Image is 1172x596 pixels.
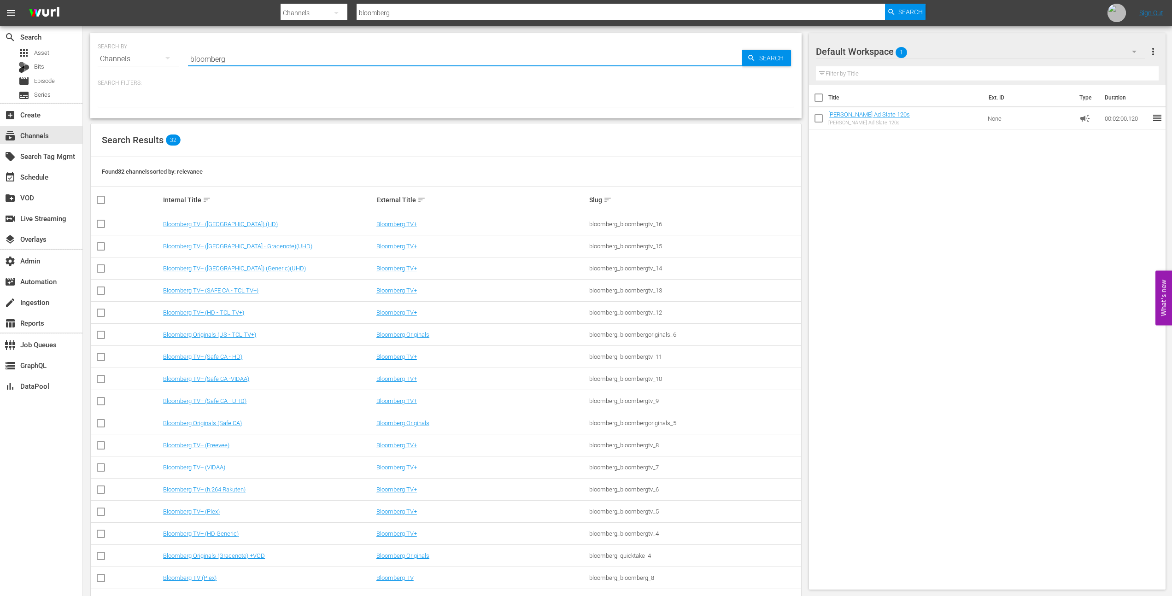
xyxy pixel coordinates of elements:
a: Bloomberg TV+ [376,375,417,382]
div: bloomberg_bloombergtv_4 [589,530,800,537]
div: bloomberg_bloombergtv_11 [589,353,800,360]
th: Duration [1099,85,1154,111]
a: Bloomberg TV+ ([GEOGRAPHIC_DATA]) (Generic)(UHD) [163,265,306,272]
a: Bloomberg TV+ ([GEOGRAPHIC_DATA] - Gracenote)(UHD) [163,243,312,250]
a: Bloomberg TV+ (VIDAA) [163,464,225,471]
div: Channels [98,46,179,72]
button: Search [885,4,926,20]
div: bloomberg_bloombergoriginals_6 [589,331,800,338]
a: Bloomberg TV+ ([GEOGRAPHIC_DATA]) (HD) [163,221,278,228]
a: Bloomberg TV+ [376,243,417,250]
span: Search Tag Mgmt [5,151,16,162]
div: Default Workspace [816,39,1145,64]
div: Slug [589,194,800,205]
a: Bloomberg TV (Plex) [163,574,217,581]
th: Type [1074,85,1099,111]
span: reorder [1152,112,1163,123]
span: Search [756,50,791,66]
span: Series [18,90,29,101]
button: Search [742,50,791,66]
button: more_vert [1148,41,1159,63]
span: sort [604,196,612,204]
a: Bloomberg TV+ (Safe CA -VIDAA) [163,375,249,382]
a: Bloomberg TV+ [376,508,417,515]
div: bloomberg_quicktake_4 [589,552,800,559]
div: Bits [18,62,29,73]
a: Sign Out [1139,9,1163,17]
span: sort [417,196,426,204]
div: bloomberg_bloombergtv_10 [589,375,800,382]
a: Bloomberg TV+ [376,309,417,316]
span: 32 [166,134,181,146]
span: Search [5,32,16,43]
span: Create [5,110,16,121]
a: [PERSON_NAME] Ad Slate 120s [828,111,910,118]
a: Bloomberg TV+ (Safe CA - UHD) [163,397,246,404]
span: more_vert [1148,46,1159,57]
a: Bloomberg Originals (US - TCL TV+) [163,331,256,338]
span: Episode [18,76,29,87]
div: bloomberg_bloombergtv_13 [589,287,800,294]
span: Automation [5,276,16,287]
span: Schedule [5,172,16,183]
span: Asset [18,47,29,58]
div: bloomberg_bloomberg_8 [589,574,800,581]
span: sort [203,196,211,204]
a: Bloomberg Originals [376,420,429,427]
a: Bloomberg TV+ [376,287,417,294]
a: Bloomberg Originals (Gracenote) +VOD [163,552,265,559]
span: menu [6,7,17,18]
a: Bloomberg TV+ [376,464,417,471]
a: Bloomberg TV+ (Safe CA - HD) [163,353,242,360]
span: DataPool [5,381,16,392]
div: bloomberg_bloombergtv_16 [589,221,800,228]
div: External Title [376,194,587,205]
span: 1 [896,43,907,62]
a: Bloomberg TV+ [376,265,417,272]
a: Bloomberg TV+ (Freevee) [163,442,229,449]
div: Internal Title [163,194,374,205]
span: Asset [34,48,49,58]
button: Open Feedback Widget [1155,271,1172,326]
span: GraphQL [5,360,16,371]
th: Title [828,85,983,111]
a: Bloomberg Originals (Safe CA) [163,420,242,427]
div: bloomberg_bloombergtv_12 [589,309,800,316]
a: Bloomberg TV+ [376,486,417,493]
td: 00:02:00.120 [1101,107,1152,129]
td: None [984,107,1076,129]
a: Bloomberg TV+ (Plex) [163,508,220,515]
span: Job Queues [5,339,16,351]
span: Series [34,90,51,99]
a: Bloomberg TV [376,574,414,581]
div: bloomberg_bloombergtv_9 [589,397,800,404]
a: Bloomberg TV+ [376,530,417,537]
div: bloomberg_bloombergtv_6 [589,486,800,493]
a: Bloomberg Originals [376,331,429,338]
span: Search Results [102,134,164,146]
a: Bloomberg TV+ (h.264 Rakuten) [163,486,246,493]
span: VOD [5,193,16,204]
th: Ext. ID [983,85,1074,111]
div: bloomberg_bloombergtv_15 [589,243,800,250]
div: [PERSON_NAME] Ad Slate 120s [828,120,910,126]
div: bloomberg_bloombergtv_8 [589,442,800,449]
a: Bloomberg Originals [376,552,429,559]
a: Bloomberg TV+ (SAFE CA - TCL TV+) [163,287,258,294]
span: Bits [34,62,44,71]
div: bloomberg_bloombergoriginals_5 [589,420,800,427]
div: bloomberg_bloombergtv_5 [589,508,800,515]
img: ans4CAIJ8jUAAAAAAAAAAAAAAAAAAAAAAAAgQb4GAAAAAAAAAAAAAAAAAAAAAAAAJMjXAAAAAAAAAAAAAAAAAAAAAAAAgAT5G... [22,2,66,24]
span: Ad [1079,113,1090,124]
p: Search Filters: [98,79,794,87]
a: Bloomberg TV+ [376,397,417,404]
span: Channels [5,130,16,141]
a: Bloomberg TV+ [376,221,417,228]
a: Bloomberg TV+ [376,442,417,449]
span: Search [898,4,923,20]
a: Bloomberg TV+ [376,353,417,360]
span: Live Streaming [5,213,16,224]
span: Reports [5,318,16,329]
div: bloomberg_bloombergtv_7 [589,464,800,471]
a: Bloomberg TV+ (HD Generic) [163,530,239,537]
